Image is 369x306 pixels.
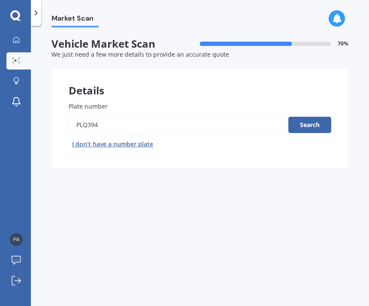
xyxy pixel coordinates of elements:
[51,69,348,95] div: Details
[288,117,331,133] button: Search
[51,50,229,58] span: We just need a few more details to provide an accurate quote
[69,137,157,151] button: I don’t have a number plate
[69,116,285,134] input: Enter plate number
[338,41,348,47] span: 70 %
[10,233,23,246] img: db1c3665dbba5b7b9cc5c5e22c9cfdf0
[51,38,200,50] span: Vehicle Market Scan
[69,102,108,110] span: Plate number
[51,14,99,26] span: Market Scan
